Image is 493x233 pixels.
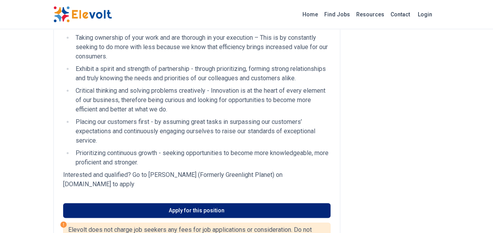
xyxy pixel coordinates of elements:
[63,203,330,218] a: Apply for this position
[413,7,437,22] a: Login
[299,8,321,21] a: Home
[387,8,413,21] a: Contact
[73,33,330,61] li: Taking ownership of your work and are thorough in your execution – This is by constantly seeking ...
[73,64,330,83] li: Exhibit a spirit and strength of partnership - through prioritizing, forming strong relationships...
[63,170,330,189] p: Interested and qualified? Go to [PERSON_NAME] (Formerly Greenlight Planet) on [DOMAIN_NAME] to apply
[73,117,330,145] li: Placing our customers first - by assuming great tasks in surpassing our customers’ expectations a...
[353,8,387,21] a: Resources
[73,148,330,167] li: Prioritizing continuous growth - seeking opportunities to become more knowledgeable, more profici...
[53,6,112,23] img: Elevolt
[321,8,353,21] a: Find Jobs
[454,196,493,233] iframe: Chat Widget
[73,86,330,114] li: Critical thinking and solving problems creatively - Innovation is at the heart of every element o...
